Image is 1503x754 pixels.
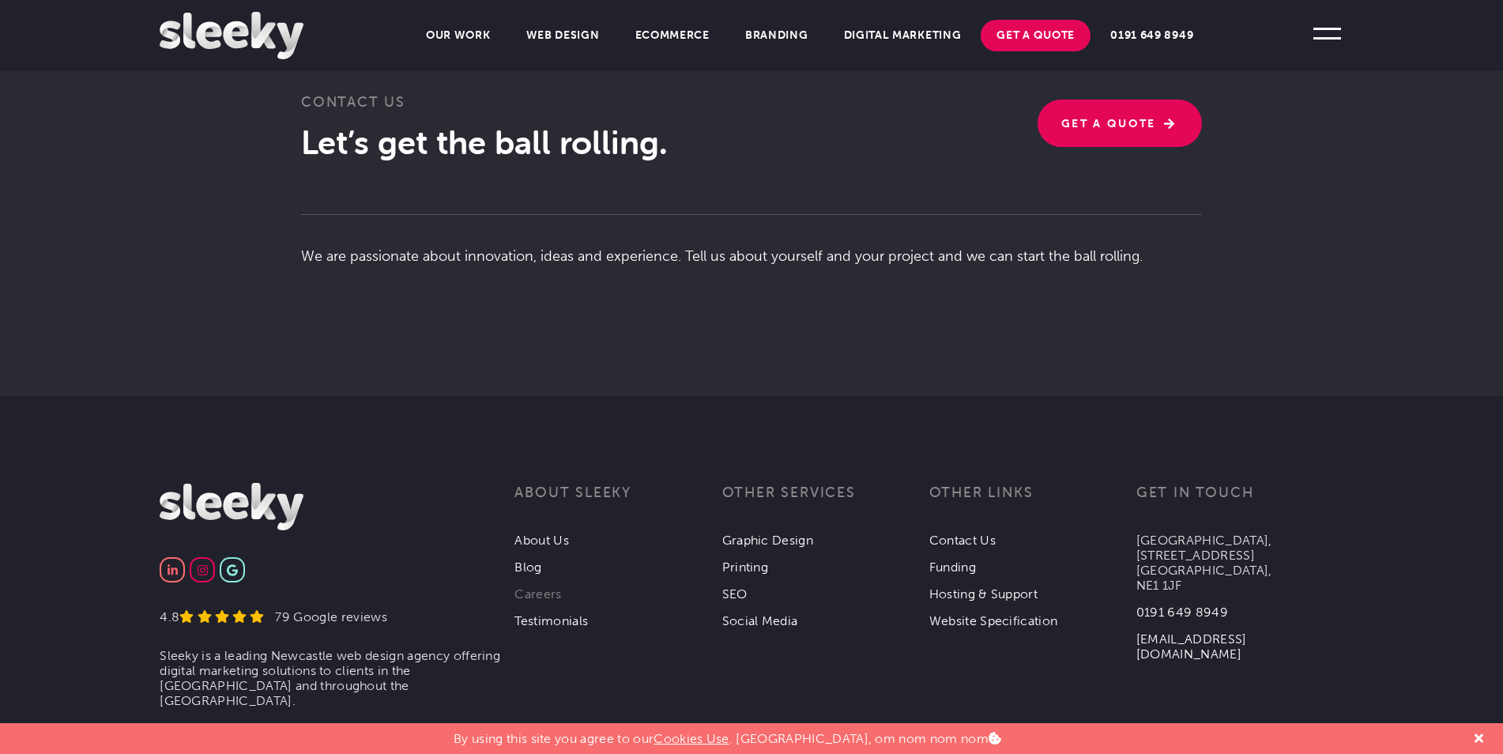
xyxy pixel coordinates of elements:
[654,731,729,746] a: Cookies Use
[160,609,387,624] a: 4.8 79 Google reviews
[722,483,929,521] h3: Other services
[929,613,1058,628] a: Website Specification
[722,613,798,628] a: Social Media
[1038,100,1202,147] a: Get A Quote
[1136,483,1343,521] h3: Get in touch
[929,560,976,575] a: Funding
[659,125,668,161] span: .
[1136,605,1228,620] a: 0191 649 8949
[729,20,824,51] a: Branding
[929,533,996,548] a: Contact Us
[198,564,208,576] img: Instagram
[264,609,386,624] div: 79 Google reviews
[1094,20,1209,51] a: 0191 649 8949
[514,586,561,601] a: Careers
[160,483,303,530] img: Sleeky Web Design Newcastle
[1136,533,1343,593] p: [GEOGRAPHIC_DATA], [STREET_ADDRESS] [GEOGRAPHIC_DATA], NE1 1JF
[929,483,1136,521] h3: Other links
[828,20,978,51] a: Digital Marketing
[722,586,748,601] a: SEO
[722,560,769,575] a: Printing
[227,564,238,576] img: Google
[514,533,569,548] a: About Us
[454,723,1001,746] p: By using this site you agree to our . [GEOGRAPHIC_DATA], om nom nom nom
[168,564,178,576] img: Linkedin
[722,533,813,548] a: Graphic Design
[514,483,721,521] h3: About Sleeky
[301,123,1202,163] h2: Let’s get the ball rolling
[514,560,541,575] a: Blog
[514,613,588,628] a: Testimonials
[301,214,1202,266] p: We are passionate about innovation, ideas and experience. Tell us about yourself and your project...
[160,648,514,708] li: Sleeky is a leading Newcastle web design agency offering digital marketing solutions to clients i...
[410,20,507,51] a: Our Work
[981,20,1091,51] a: Get A Quote
[620,20,725,51] a: Ecommerce
[160,12,303,59] img: Sleeky Web Design Newcastle
[929,586,1038,601] a: Hosting & Support
[1136,631,1247,662] a: [EMAIL_ADDRESS][DOMAIN_NAME]
[301,92,1202,123] h3: Contact Us
[510,20,616,51] a: Web Design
